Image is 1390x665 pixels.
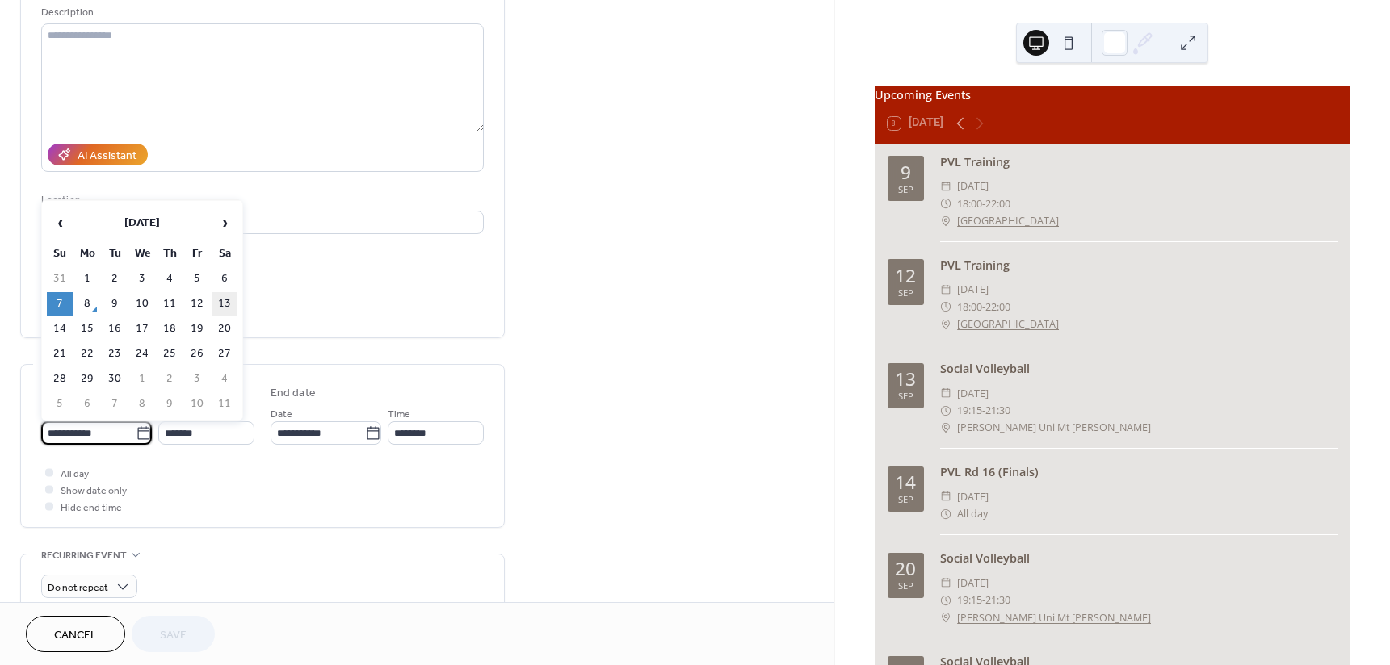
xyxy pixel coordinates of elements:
th: Sa [212,242,237,266]
td: 9 [102,292,128,316]
td: 1 [74,267,100,291]
div: ​ [940,385,951,402]
span: Date [271,406,292,423]
span: › [212,207,237,239]
th: Mo [74,242,100,266]
div: Sep [898,495,913,504]
td: 2 [157,367,183,391]
div: ​ [940,592,951,609]
div: ​ [940,195,951,212]
div: Location [41,191,481,208]
td: 21 [47,342,73,366]
span: Recurring event [41,547,127,564]
span: Hide end time [61,500,122,517]
th: [DATE] [74,206,210,240]
div: PVL Training [940,153,1338,171]
span: [DATE] [957,385,989,402]
td: 15 [74,317,100,341]
span: 18:00 [957,195,982,212]
td: 12 [184,292,210,316]
div: ​ [940,505,951,522]
div: Description [41,4,481,21]
a: [PERSON_NAME] Uni Mt [PERSON_NAME] [957,609,1151,626]
td: 5 [184,267,210,291]
div: ​ [940,402,951,419]
div: PVL Rd 16 (Finals) [940,463,1338,481]
div: ​ [940,212,951,229]
td: 4 [212,367,237,391]
button: Cancel [26,616,125,652]
div: End date [271,385,316,402]
div: ​ [940,316,951,332]
td: 30 [102,367,128,391]
td: 25 [157,342,183,366]
div: ​ [940,609,951,626]
span: 22:00 [985,299,1010,316]
div: Social Volleyball [940,550,1338,567]
th: Tu [102,242,128,266]
td: 11 [157,292,183,316]
span: [DATE] [957,575,989,592]
div: 20 [895,560,916,579]
span: [DATE] [957,178,989,194]
div: ​ [940,178,951,194]
td: 17 [129,317,155,341]
td: 13 [212,292,237,316]
td: 22 [74,342,100,366]
td: 10 [129,292,155,316]
span: [DATE] [957,281,989,298]
div: Social Volleyball [940,360,1338,378]
td: 3 [184,367,210,391]
td: 24 [129,342,155,366]
td: 7 [47,292,73,316]
div: PVL Training [940,257,1338,274]
td: 28 [47,367,73,391]
a: [GEOGRAPHIC_DATA] [957,316,1059,332]
a: [PERSON_NAME] Uni Mt [PERSON_NAME] [957,419,1151,436]
span: - [982,402,985,419]
span: ‹ [48,207,72,239]
span: Show date only [61,483,127,500]
td: 10 [184,392,210,416]
td: 20 [212,317,237,341]
td: 27 [212,342,237,366]
button: AI Assistant [48,144,148,165]
div: ​ [940,575,951,592]
div: ​ [940,281,951,298]
span: 19:15 [957,592,982,609]
div: ​ [940,299,951,316]
span: Cancel [54,627,97,644]
td: 23 [102,342,128,366]
div: 14 [895,474,916,492]
td: 14 [47,317,73,341]
td: 3 [129,267,155,291]
td: 6 [74,392,100,416]
span: - [982,195,985,212]
td: 6 [212,267,237,291]
td: 8 [129,392,155,416]
div: 9 [901,164,911,182]
td: 26 [184,342,210,366]
td: 18 [157,317,183,341]
div: Sep [898,185,913,194]
span: [DATE] [957,488,989,505]
td: 19 [184,317,210,341]
div: AI Assistant [78,148,136,165]
div: 12 [895,267,916,286]
span: 19:15 [957,402,982,419]
td: 7 [102,392,128,416]
span: 21:30 [985,592,1010,609]
div: ​ [940,488,951,505]
td: 16 [102,317,128,341]
td: 29 [74,367,100,391]
span: 18:00 [957,299,982,316]
td: 5 [47,392,73,416]
th: We [129,242,155,266]
td: 31 [47,267,73,291]
span: 21:30 [985,402,1010,419]
span: Do not repeat [48,579,108,597]
span: All day [957,505,988,522]
th: Th [157,242,183,266]
th: Fr [184,242,210,266]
